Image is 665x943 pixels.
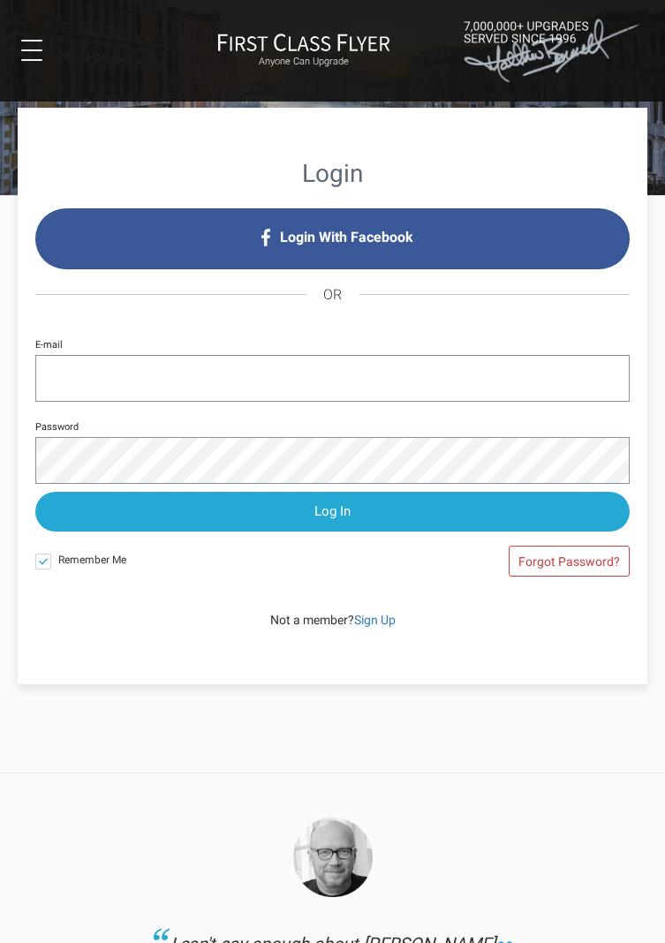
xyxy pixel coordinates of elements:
label: Password [35,419,79,435]
span: Not a member? [270,613,396,627]
img: Haggis-v2.png [293,818,373,897]
i: Login with Facebook [35,208,630,269]
a: First Class FlyerAnyone Can Upgrade [217,33,390,68]
h4: OR [35,269,630,321]
input: Log In [35,492,630,532]
a: Forgot Password? [509,546,630,577]
a: Sign Up [354,613,396,627]
small: Anyone Can Upgrade [217,56,390,68]
img: First Class Flyer [217,33,390,51]
span: Login With Facebook [280,223,413,252]
span: Remember Me [58,545,333,569]
label: E-mail [35,337,63,353]
strong: Login [302,159,363,188]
